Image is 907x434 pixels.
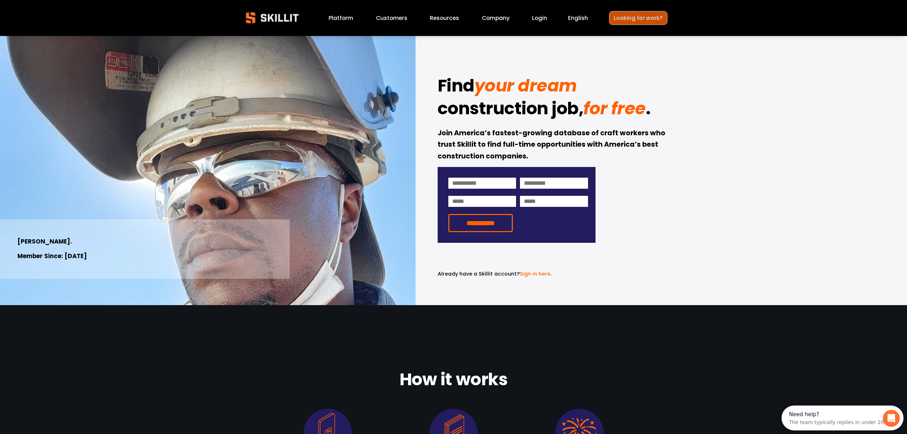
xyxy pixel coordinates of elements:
em: your dream [474,74,577,98]
a: Looking for work? [609,11,668,25]
strong: How it works [400,366,507,396]
img: Skillit [240,7,305,28]
strong: Join America’s fastest-growing database of craft workers who trust Skillit to find full-time oppo... [438,128,667,163]
div: Open Intercom Messenger [3,3,128,22]
span: Already have a Skillit account? [438,270,520,277]
strong: Member Since: [DATE] [17,251,87,262]
div: The team typically replies in under 20m [7,12,107,19]
a: Customers [376,13,407,23]
div: language picker [568,13,588,23]
a: Sign in here [520,270,550,277]
strong: . [646,95,651,125]
div: Need help? [7,6,107,12]
span: English [568,14,588,22]
strong: [PERSON_NAME]. [17,237,72,247]
a: Platform [329,13,353,23]
p: . [438,270,596,278]
strong: Find [438,73,474,102]
span: Resources [430,14,459,22]
iframe: Intercom live chat [883,410,900,427]
em: for free [583,96,645,120]
a: Company [482,13,510,23]
a: folder dropdown [430,13,459,23]
iframe: Intercom live chat discovery launcher [782,406,903,430]
strong: construction job, [438,95,584,125]
a: Login [532,13,547,23]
